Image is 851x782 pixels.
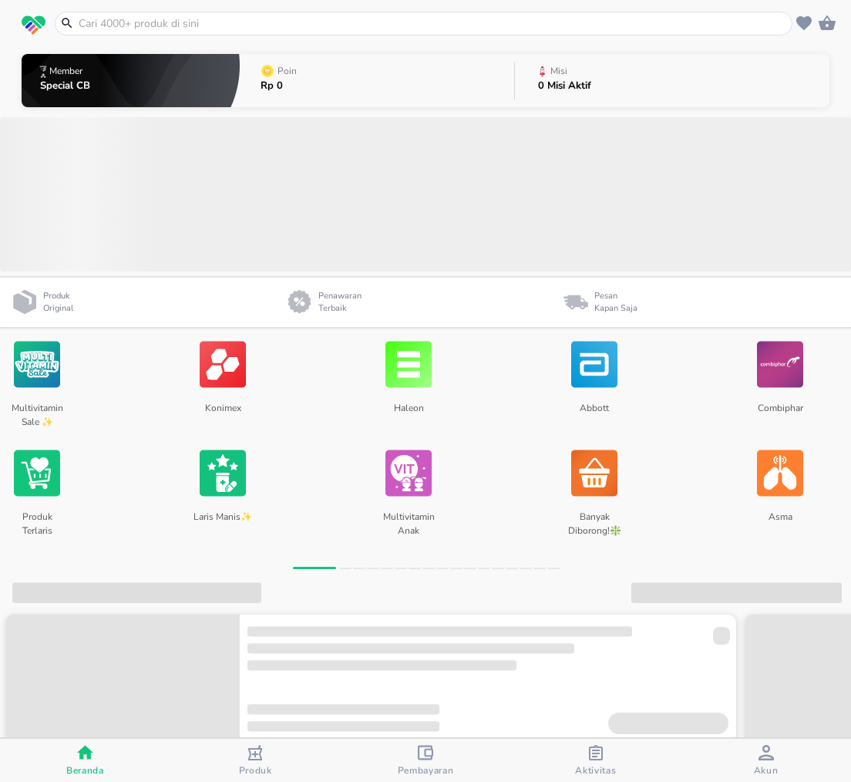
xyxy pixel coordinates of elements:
[6,504,67,541] p: Produk Terlaris
[192,396,253,433] p: Konimex
[318,290,368,315] p: Penawaran Terbaik
[510,739,681,782] button: Aktivitas
[277,66,297,76] p: Poin
[749,504,810,541] p: Asma
[341,739,511,782] button: Pembayaran
[385,442,432,504] img: Multivitamin Anak
[538,81,591,91] p: 0 Misi Aktif
[240,50,514,111] button: PoinRp 0
[515,50,830,111] button: Misi0 Misi Aktif
[66,764,104,777] span: Beranda
[192,504,253,541] p: Laris Manis✨
[398,764,454,777] span: Pembayaran
[170,739,341,782] button: Produk
[681,739,851,782] button: Akun
[594,290,637,315] p: Pesan Kapan Saja
[749,396,810,433] p: Combiphar
[239,764,272,777] span: Produk
[22,50,240,111] button: MemberSpecial CB
[43,290,79,315] p: Produk Original
[14,333,60,396] img: Multivitamin Sale ✨
[757,442,803,504] img: Asma
[571,442,617,504] img: Banyak Diborong!❇️
[22,15,45,35] img: logo_swiperx_s.bd005f3b.svg
[563,504,624,541] p: Banyak Diborong!❇️
[378,396,439,433] p: Haleon
[40,81,90,91] p: Special CB
[14,442,60,504] img: Produk Terlaris
[77,15,789,32] input: Cari 4000+ produk di sini
[200,333,246,396] img: Konimex
[575,764,616,777] span: Aktivitas
[563,396,624,433] p: Abbott
[6,396,67,433] p: Multivitamin Sale ✨
[757,333,803,396] img: Combiphar
[261,81,300,91] p: Rp 0
[754,764,779,777] span: Akun
[550,66,567,76] p: Misi
[200,442,246,504] img: Laris Manis✨
[571,333,617,396] img: Abbott
[378,504,439,541] p: Multivitamin Anak
[385,333,432,396] img: Haleon
[49,66,82,76] p: Member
